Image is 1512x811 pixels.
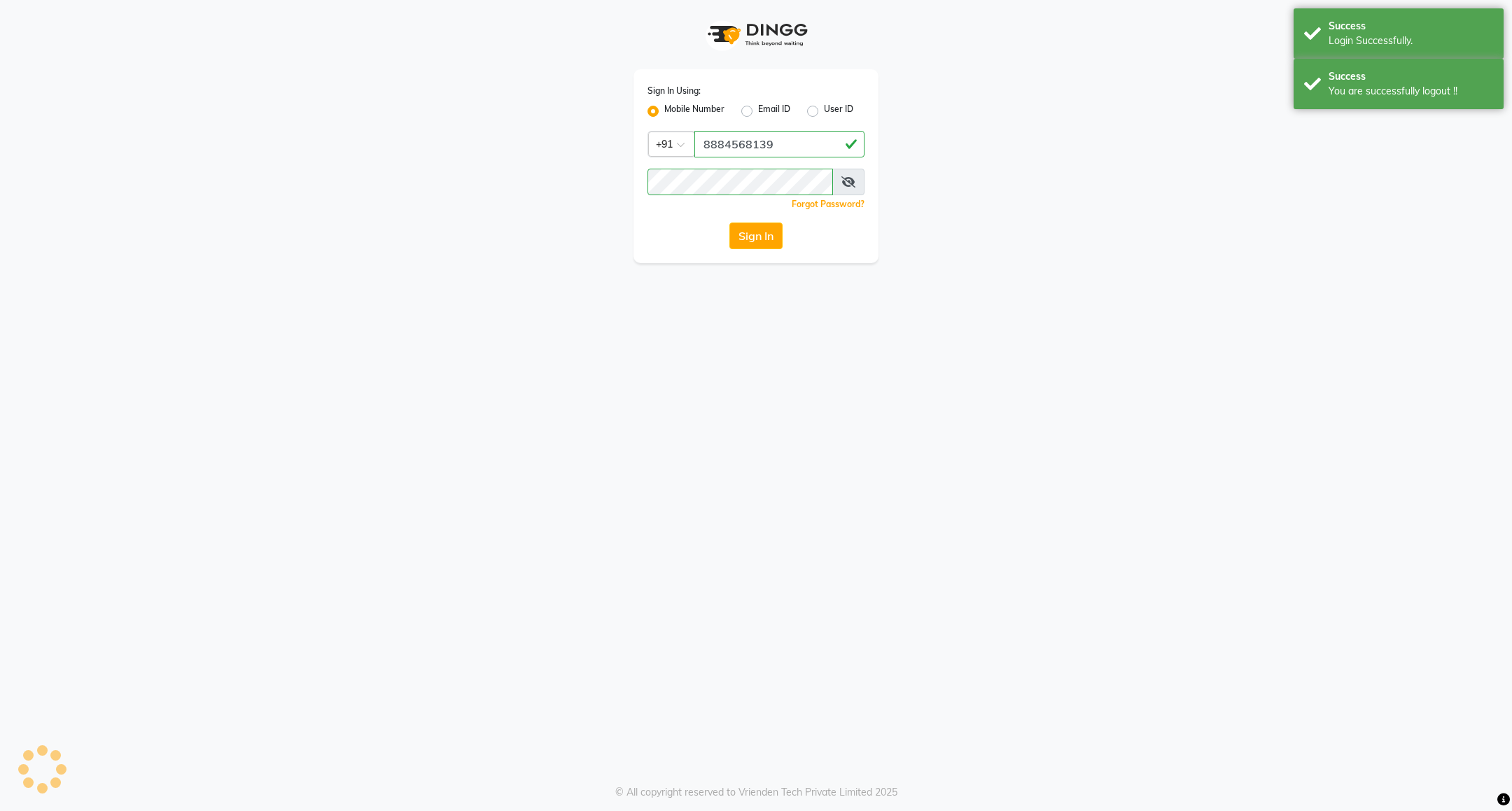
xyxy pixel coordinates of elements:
div: You are successfully logout !! [1329,84,1493,99]
label: Sign In Using: [647,85,701,97]
a: Forgot Password? [792,199,864,209]
input: Username [647,169,833,195]
div: Success [1329,69,1493,84]
img: logo1.svg [700,14,812,55]
input: Username [694,131,864,157]
label: Mobile Number [664,103,724,120]
div: Success [1329,19,1493,34]
label: User ID [824,103,853,120]
label: Email ID [758,103,790,120]
div: Login Successfully. [1329,34,1493,48]
button: Sign In [729,223,783,249]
